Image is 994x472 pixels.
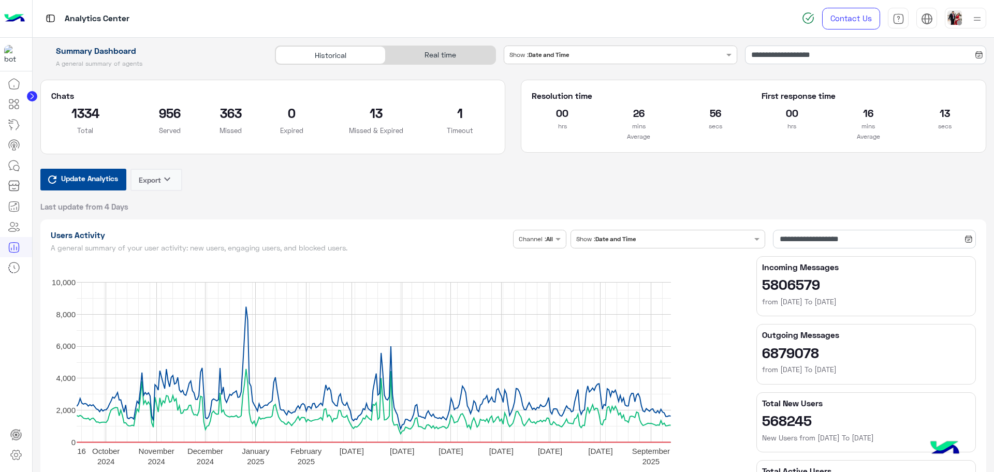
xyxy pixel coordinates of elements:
p: Expired [257,125,326,136]
text: [DATE] [390,446,414,455]
span: Update Analytics [59,171,121,185]
h6: New Users from [DATE] To [DATE] [762,433,970,443]
h2: 6879078 [762,344,970,361]
text: September [632,446,669,455]
button: Exportkeyboard_arrow_down [130,169,182,191]
img: userImage [947,10,962,25]
h2: 363 [220,105,242,121]
h6: from [DATE] To [DATE] [762,364,970,375]
text: 10,000 [52,277,76,286]
h5: A general summary of your user activity: new users, engaging users, and blocked users. [51,244,509,252]
h2: 16 [838,105,899,121]
h5: Total New Users [762,398,970,408]
p: Average [762,131,975,142]
text: [DATE] [588,446,612,455]
text: 2024 [148,456,165,465]
h2: 13 [914,105,975,121]
p: Missed [220,125,242,136]
p: hrs [532,121,593,131]
b: Date and Time [529,51,569,58]
p: Total [51,125,120,136]
h2: 568245 [762,412,970,429]
h2: 00 [762,105,823,121]
b: Date and Time [595,235,636,243]
h5: Resolution time [532,91,745,101]
img: tab [921,13,933,25]
text: October [92,446,119,455]
img: Logo [4,8,25,30]
img: tab [44,12,57,25]
text: 2025 [297,456,314,465]
p: Timeout [426,125,495,136]
img: spinner [802,12,814,24]
h2: 56 [685,105,746,121]
text: 4,000 [56,374,76,382]
a: tab [888,8,909,30]
p: secs [685,121,746,131]
div: Real time [386,46,495,64]
text: 2024 [97,456,114,465]
p: Missed & Expired [342,125,411,136]
text: 8,000 [56,309,76,318]
h2: 956 [135,105,204,121]
p: secs [914,121,975,131]
span: Last update from 4 Days [40,201,128,212]
text: 16 [77,446,86,455]
text: 2025 [247,456,264,465]
h5: Outgoing Messages [762,330,970,340]
img: hulul-logo.png [927,431,963,467]
p: hrs [762,121,823,131]
img: 1403182699927242 [4,45,23,64]
img: profile [971,12,984,25]
text: 2,000 [56,405,76,414]
h2: 0 [257,105,326,121]
p: Served [135,125,204,136]
text: November [138,446,174,455]
p: mins [838,121,899,131]
button: Update Analytics [40,169,126,190]
h5: First response time [762,91,975,101]
h6: from [DATE] To [DATE] [762,297,970,307]
p: Average [532,131,745,142]
h2: 5806579 [762,276,970,292]
h2: 00 [532,105,593,121]
text: February [290,446,322,455]
text: 6,000 [56,342,76,350]
h1: Summary Dashboard [40,46,264,56]
h2: 1334 [51,105,120,121]
text: [DATE] [438,446,463,455]
text: [DATE] [489,446,513,455]
h2: 1 [426,105,495,121]
text: 2024 [196,456,213,465]
p: Analytics Center [65,12,129,26]
h1: Users Activity [51,230,509,240]
h5: Incoming Messages [762,262,970,272]
a: Contact Us [822,8,880,30]
text: [DATE] [339,446,363,455]
div: Historical [275,46,385,64]
b: All [546,235,553,243]
text: 2025 [642,456,659,465]
h2: 13 [342,105,411,121]
p: mins [608,121,669,131]
h5: A general summary of agents [40,60,264,68]
text: December [187,446,223,455]
text: January [242,446,270,455]
h5: Chats [51,91,495,101]
h2: 26 [608,105,669,121]
text: [DATE] [537,446,562,455]
img: tab [893,13,904,25]
i: keyboard_arrow_down [161,173,173,185]
text: 0 [71,437,75,446]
